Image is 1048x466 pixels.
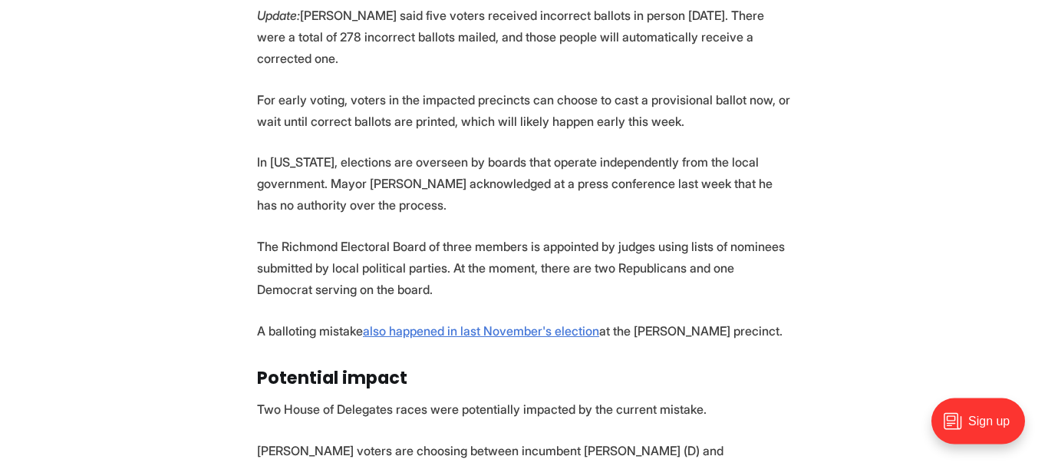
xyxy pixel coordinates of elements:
iframe: portal-trigger [918,391,1048,466]
em: Update: [257,8,300,23]
p: A balloting mistake at the [PERSON_NAME] precinct. [257,320,791,342]
a: also happened in last November's election [363,323,599,339]
p: For early voting, voters in the impacted precincts can choose to cast a provisional ballot now, o... [257,89,791,132]
p: In [US_STATE], elections are overseen by boards that operate independently from the local governm... [257,151,791,216]
p: The Richmond Electoral Board of three members is appointed by judges using lists of nominees subm... [257,236,791,300]
p: Two House of Delegates races were potentially impacted by the current mistake. [257,398,791,420]
p: [PERSON_NAME] said five voters received incorrect ballots in person [DATE]. There were a total of... [257,5,791,69]
h3: Potential impact [257,369,791,388]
